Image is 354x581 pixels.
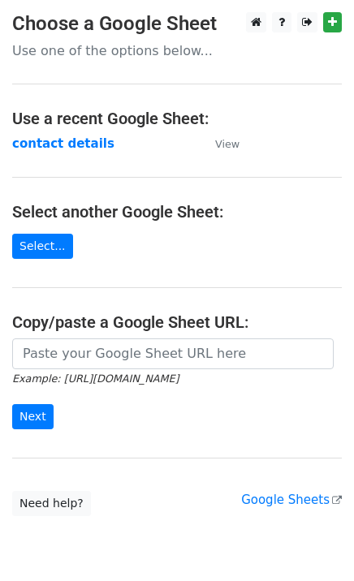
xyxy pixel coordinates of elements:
a: contact details [12,136,114,151]
a: View [199,136,240,151]
a: Need help? [12,491,91,516]
h4: Select another Google Sheet: [12,202,342,222]
a: Google Sheets [241,493,342,507]
h4: Copy/paste a Google Sheet URL: [12,312,342,332]
h3: Choose a Google Sheet [12,12,342,36]
a: Select... [12,234,73,259]
small: Example: [URL][DOMAIN_NAME] [12,372,179,385]
small: View [215,138,240,150]
input: Next [12,404,54,429]
h4: Use a recent Google Sheet: [12,109,342,128]
input: Paste your Google Sheet URL here [12,338,334,369]
p: Use one of the options below... [12,42,342,59]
